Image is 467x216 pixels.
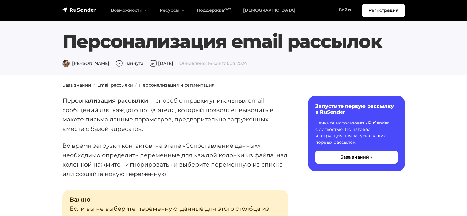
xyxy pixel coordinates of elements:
[70,196,92,203] strong: Важно!
[62,61,109,66] span: [PERSON_NAME]
[59,82,409,88] nav: breadcrumb
[315,103,398,115] h6: Запустите первую рассылку в RuSender
[150,60,157,67] img: Дата публикации
[315,120,398,146] p: Начните использовать RuSender с легкостью. Пошаговая инструкция для запуска ваших первых рассылок.
[237,4,301,17] a: [DEMOGRAPHIC_DATA]
[62,30,405,53] h1: Персонализация email рассылок
[150,61,173,66] span: [DATE]
[139,82,215,88] a: Персонализация и сегментация
[115,61,143,66] span: 1 минута
[62,141,288,179] p: Во время загрузки контактов, на этапе «Сопоставление данных» необходимо определить переменные для...
[191,4,237,17] a: Поддержка24/7
[333,4,359,16] a: Войти
[62,96,288,134] p: — способ отправки уникальных email сообщений для каждого получателя, который позволяет выводить в...
[62,97,148,104] strong: Персонализация рассылки
[97,82,133,88] a: Email рассылки
[308,96,405,171] a: Запустите первую рассылку в RuSender Начните использовать RuSender с легкостью. Пошаговая инструк...
[115,60,123,67] img: Время чтения
[362,4,405,17] a: Регистрация
[315,151,398,164] button: База знаний →
[154,4,191,17] a: Ресурсы
[62,7,97,13] img: RuSender
[179,61,247,66] span: Обновлено: 16 сентября 2024
[224,7,231,11] sup: 24/7
[105,4,154,17] a: Возможности
[62,82,91,88] a: База знаний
